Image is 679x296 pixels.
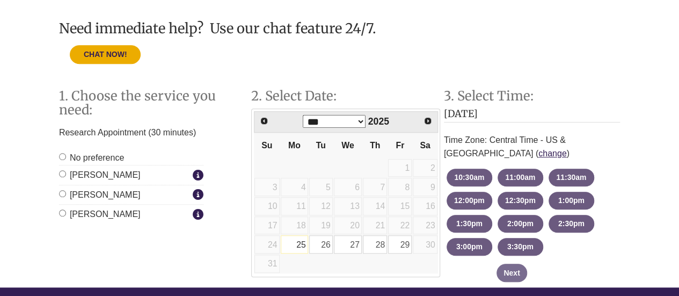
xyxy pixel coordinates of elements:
span: Monday [288,141,301,150]
h2: Step 1. Choose the service you need: [59,89,235,118]
label: [PERSON_NAME] [59,168,190,182]
span: Thursday [370,141,380,150]
a: 28 [363,235,387,254]
button: 12:30pm [498,192,543,210]
input: [PERSON_NAME] [59,170,66,177]
span: Friday [396,141,404,150]
div: Time Zone: Central Time - US & [GEOGRAPHIC_DATA] ( ) [444,128,620,166]
button: 2:00pm [498,215,543,233]
span: Next [424,117,432,125]
a: Next Month [419,113,436,130]
span: 2025 [368,116,389,127]
a: 29 [388,235,412,254]
button: 1:00pm [549,192,594,210]
span: Wednesday [341,141,354,150]
label: [PERSON_NAME] [59,207,190,221]
button: 10:30am [447,169,492,186]
label: [PERSON_NAME] [59,188,190,202]
h2: Step 3: Select Time: [444,89,620,103]
input: [PERSON_NAME] [59,210,66,216]
button: 1:30pm [447,215,492,233]
button: 3:00pm [447,238,492,256]
td: Available [333,235,362,254]
button: CHAT NOW! [70,45,141,63]
a: 26 [309,235,333,254]
div: Staff Member Group: In-Person Appointments [59,151,203,221]
a: CHAT NOW! [70,49,141,59]
td: Available [362,235,388,254]
button: 12:00pm [447,192,492,210]
button: 2:30pm [549,215,594,233]
span: Prev [260,117,268,125]
button: 11:30am [549,169,594,186]
td: Available [388,235,412,254]
button: 11:00am [498,169,543,186]
p: Research Appointment (30 minutes) [59,122,203,143]
input: No preference [59,153,66,160]
input: [PERSON_NAME] [59,190,66,197]
a: 25 [281,235,308,254]
h2: Step 2. Select Date: [251,89,427,103]
a: change [538,149,567,158]
span: Sunday [261,141,272,150]
button: Next [497,264,527,282]
td: Available [280,235,309,254]
h3: [DATE] [444,109,620,122]
span: Tuesday [316,141,326,150]
button: 3:30pm [498,238,543,256]
h3: Need immediate help? Use our chat feature 24/7. [59,21,620,36]
td: Available [309,235,333,254]
select: Select month [303,115,366,128]
span: Saturday [420,141,430,150]
a: Previous Month [255,113,273,130]
label: No preference [59,151,124,165]
a: 27 [334,235,362,254]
